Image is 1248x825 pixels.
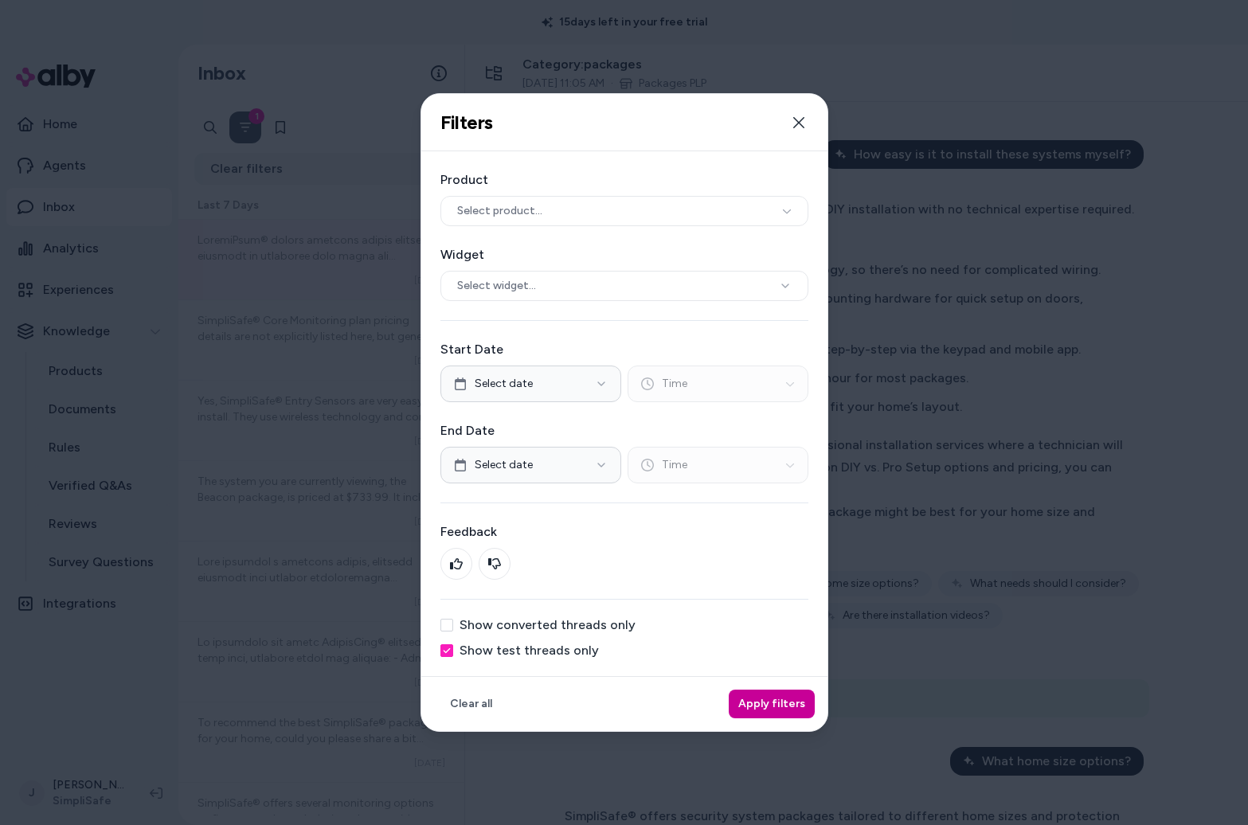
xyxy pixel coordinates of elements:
span: Select product... [457,203,542,219]
label: Product [440,170,808,190]
label: End Date [440,421,808,440]
label: Start Date [440,340,808,359]
label: Feedback [440,522,808,542]
button: Select date [440,366,621,402]
span: Select date [475,457,533,473]
label: Show converted threads only [460,619,636,631]
label: Show test threads only [460,644,599,657]
button: Clear all [440,690,502,718]
h2: Filters [440,111,493,135]
label: Widget [440,245,808,264]
button: Select date [440,447,621,483]
button: Apply filters [729,690,815,718]
span: Select date [475,376,533,392]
